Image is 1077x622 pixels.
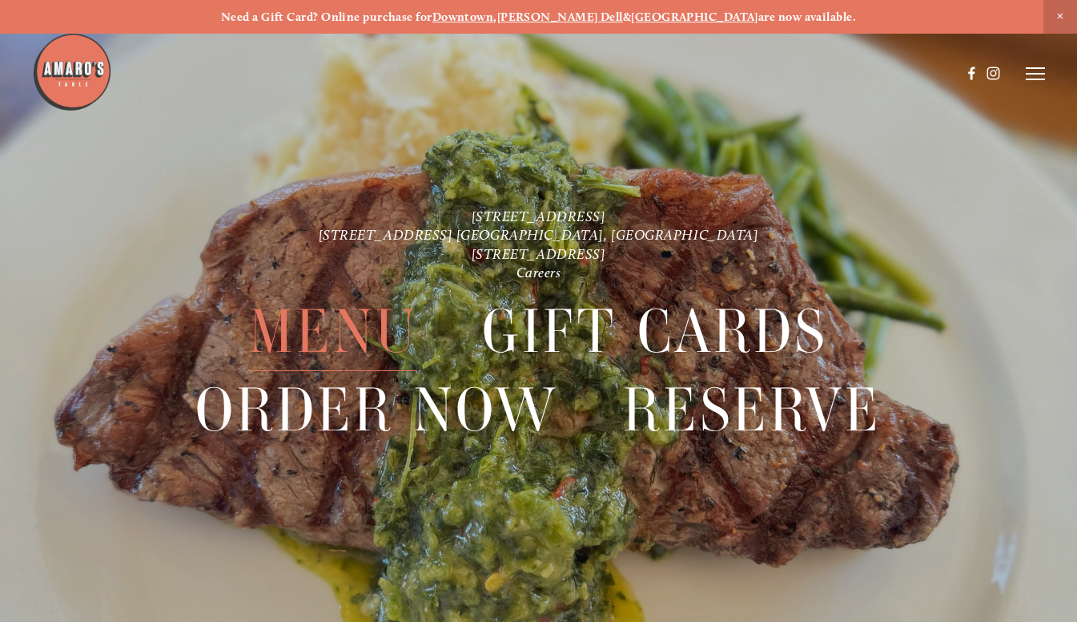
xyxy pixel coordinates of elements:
[472,245,606,262] a: [STREET_ADDRESS]
[195,371,558,449] a: Order Now
[623,371,881,449] a: Reserve
[472,208,606,224] a: [STREET_ADDRESS]
[32,32,112,112] img: Amaro's Table
[493,10,496,24] strong: ,
[482,293,828,371] span: Gift Cards
[432,10,494,24] a: Downtown
[758,10,856,24] strong: are now available.
[631,10,758,24] a: [GEOGRAPHIC_DATA]
[516,264,561,281] a: Careers
[249,293,417,370] a: Menu
[221,10,432,24] strong: Need a Gift Card? Online purchase for
[497,10,623,24] a: [PERSON_NAME] Dell
[249,293,417,371] span: Menu
[482,293,828,370] a: Gift Cards
[623,10,631,24] strong: &
[319,226,759,243] a: [STREET_ADDRESS] [GEOGRAPHIC_DATA], [GEOGRAPHIC_DATA]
